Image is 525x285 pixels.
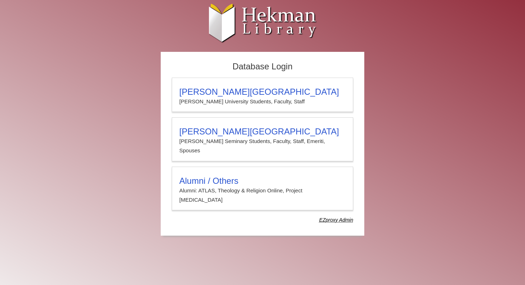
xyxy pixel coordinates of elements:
[179,176,346,186] h3: Alumni / Others
[172,78,353,112] a: [PERSON_NAME][GEOGRAPHIC_DATA][PERSON_NAME] University Students, Faculty, Staff
[179,97,346,106] p: [PERSON_NAME] University Students, Faculty, Staff
[179,176,346,205] summary: Alumni / OthersAlumni: ATLAS, Theology & Religion Online, Project [MEDICAL_DATA]
[172,117,353,161] a: [PERSON_NAME][GEOGRAPHIC_DATA][PERSON_NAME] Seminary Students, Faculty, Staff, Emeriti, Spouses
[179,186,346,205] p: Alumni: ATLAS, Theology & Religion Online, Project [MEDICAL_DATA]
[319,217,353,223] dfn: Use Alumni login
[179,137,346,156] p: [PERSON_NAME] Seminary Students, Faculty, Staff, Emeriti, Spouses
[179,87,346,97] h3: [PERSON_NAME][GEOGRAPHIC_DATA]
[168,59,357,74] h2: Database Login
[179,127,346,137] h3: [PERSON_NAME][GEOGRAPHIC_DATA]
